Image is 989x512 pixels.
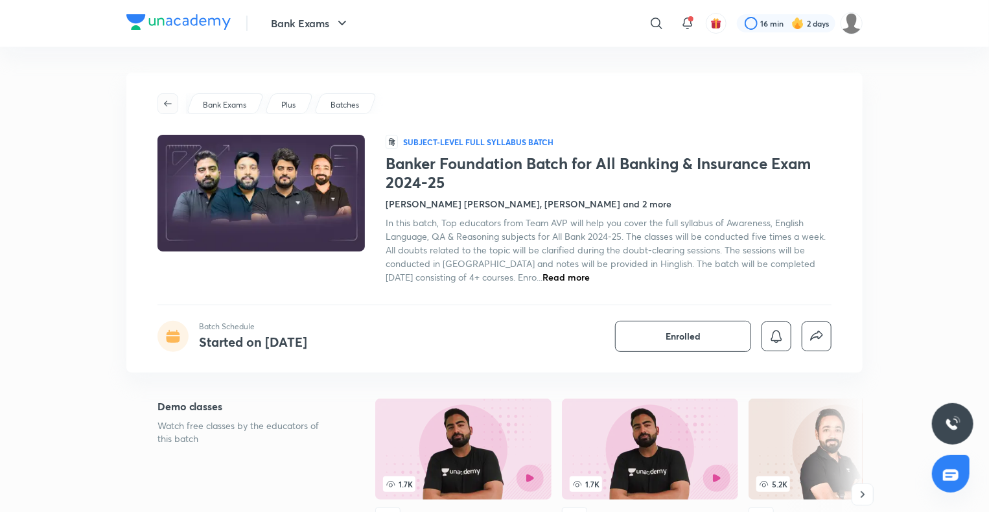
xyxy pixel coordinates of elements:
img: Thumbnail [156,134,367,253]
p: Plus [281,99,296,111]
img: avatar [710,17,722,29]
span: 5.2K [756,476,790,492]
a: Company Logo [126,14,231,33]
h1: Banker Foundation Batch for All Banking & Insurance Exam 2024-25 [386,154,832,192]
img: ttu [945,416,960,432]
a: Plus [279,99,298,111]
button: avatar [706,13,727,34]
button: Bank Exams [263,10,358,36]
p: Watch free classes by the educators of this batch [157,419,334,445]
p: Batches [331,99,359,111]
span: 1.7K [570,476,602,492]
img: Asish Rudra [841,12,863,34]
p: Batch Schedule [199,321,307,332]
p: Subject-level full syllabus Batch [403,137,553,147]
span: 1.7K [383,476,415,492]
p: Bank Exams [203,99,246,111]
img: streak [791,17,804,30]
h5: Demo classes [157,399,334,414]
span: हि [386,135,398,149]
h4: [PERSON_NAME] [PERSON_NAME], [PERSON_NAME] and 2 more [386,197,671,211]
img: Company Logo [126,14,231,30]
span: Enrolled [666,330,701,343]
a: Bank Exams [201,99,249,111]
a: Batches [329,99,362,111]
span: In this batch, Top educators from Team AVP will help you cover the full syllabus of Awareness, En... [386,216,826,283]
button: Enrolled [615,321,751,352]
span: Read more [542,271,590,283]
h4: Started on [DATE] [199,333,307,351]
